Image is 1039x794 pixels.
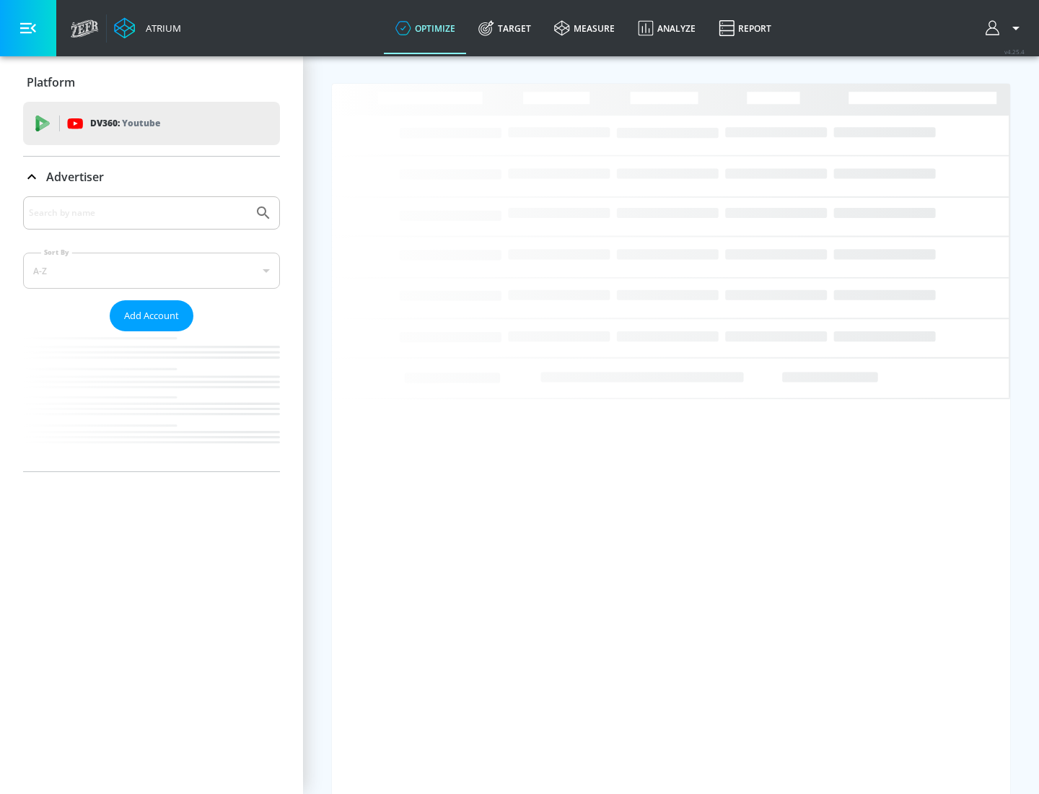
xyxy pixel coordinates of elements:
p: Platform [27,74,75,90]
a: Analyze [626,2,707,54]
div: Advertiser [23,196,280,471]
a: measure [543,2,626,54]
label: Sort By [41,248,72,257]
div: Advertiser [23,157,280,197]
a: Atrium [114,17,181,39]
span: v 4.25.4 [1004,48,1025,56]
a: Target [467,2,543,54]
span: Add Account [124,307,179,324]
p: Youtube [122,115,160,131]
button: Add Account [110,300,193,331]
div: Platform [23,62,280,102]
a: optimize [384,2,467,54]
a: Report [707,2,783,54]
div: DV360: Youtube [23,102,280,145]
nav: list of Advertiser [23,331,280,471]
p: Advertiser [46,169,104,185]
input: Search by name [29,204,247,222]
div: Atrium [140,22,181,35]
p: DV360: [90,115,160,131]
div: A-Z [23,253,280,289]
